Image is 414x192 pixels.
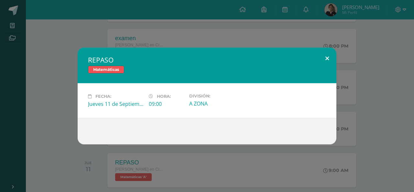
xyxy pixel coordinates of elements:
[189,94,245,98] label: División:
[149,100,184,107] div: 09:00
[189,100,245,107] div: A ZONA
[95,94,111,99] span: Fecha:
[157,94,171,99] span: Hora:
[88,55,326,64] h2: REPASO
[88,66,124,73] span: Matemáticas
[318,48,336,70] button: Close (Esc)
[88,100,144,107] div: Jueves 11 de Septiembre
